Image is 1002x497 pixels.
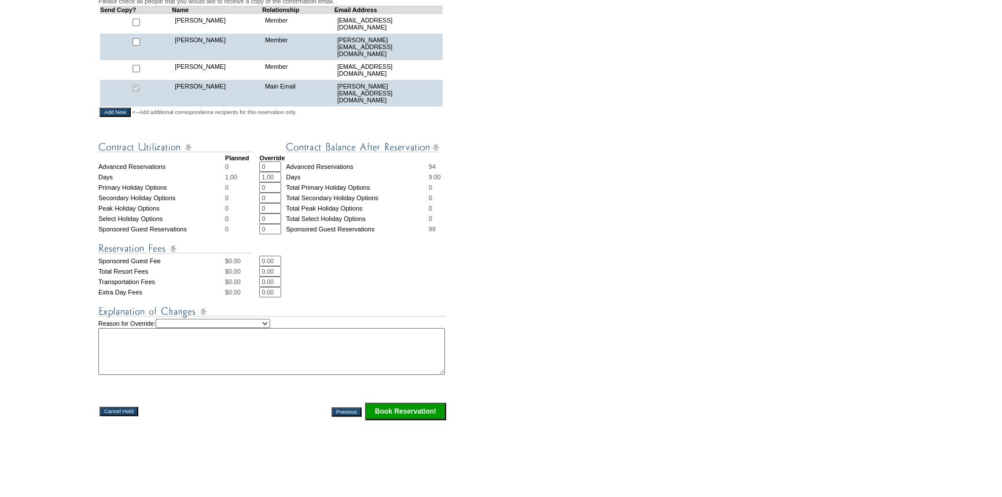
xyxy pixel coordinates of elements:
span: 0 [429,205,432,212]
span: 0 [429,184,432,191]
input: Add New [100,108,131,117]
span: 1.00 [225,174,237,181]
td: [PERSON_NAME] [172,13,262,34]
span: 94 [429,163,436,170]
td: [PERSON_NAME] [172,34,262,60]
td: Total Resort Fees [98,266,225,277]
td: Days [98,172,225,182]
td: Extra Day Fees [98,287,225,297]
input: Click this button to finalize your reservation. [365,403,446,420]
td: Primary Holiday Options [98,182,225,193]
td: $ [225,287,259,297]
td: Sponsored Guest Reservations [286,224,428,234]
td: [PERSON_NAME][EMAIL_ADDRESS][DOMAIN_NAME] [334,80,443,106]
td: Sponsored Guest Fee [98,256,225,266]
span: <--Add additional correspondence recipients for this reservation only. [132,109,297,116]
span: 0.00 [229,257,241,264]
span: 9.00 [429,174,441,181]
img: Reservation Fees [98,241,252,256]
td: Total Select Holiday Options [286,213,428,224]
td: [PERSON_NAME] [172,80,262,106]
td: Member [262,13,334,34]
img: Contract Balance After Reservation [286,140,439,154]
td: Total Peak Holiday Options [286,203,428,213]
td: Advanced Reservations [98,161,225,172]
strong: Planned [225,154,249,161]
img: Explanation of Changes [98,304,445,319]
span: 0 [225,163,229,170]
td: Secondary Holiday Options [98,193,225,203]
td: Relationship [262,6,334,13]
td: Send Copy? [100,6,172,13]
img: Contract Utilization [98,140,252,154]
td: Name [172,6,262,13]
td: Sponsored Guest Reservations [98,224,225,234]
td: [EMAIL_ADDRESS][DOMAIN_NAME] [334,60,443,80]
input: Previous [331,407,362,417]
strong: Override [259,154,285,161]
span: 0.00 [229,278,241,285]
td: Reason for Override: [98,319,447,375]
td: Transportation Fees [98,277,225,287]
td: Total Primary Holiday Options [286,182,428,193]
td: Email Address [334,6,443,13]
span: 0.00 [229,268,241,275]
td: [PERSON_NAME] [172,60,262,80]
span: 0.00 [229,289,241,296]
span: 99 [429,226,436,233]
span: 0 [225,194,229,201]
td: Days [286,172,428,182]
span: 0 [429,215,432,222]
td: $ [225,256,259,266]
td: Total Secondary Holiday Options [286,193,428,203]
span: 0 [225,215,229,222]
td: Member [262,60,334,80]
span: 0 [225,205,229,212]
input: Cancel Hold [100,407,138,416]
td: $ [225,277,259,287]
span: 0 [225,184,229,191]
td: Select Holiday Options [98,213,225,224]
span: 0 [225,226,229,233]
td: Main Email [262,80,334,106]
td: Member [262,34,334,60]
td: Advanced Reservations [286,161,428,172]
span: 0 [429,194,432,201]
td: $ [225,266,259,277]
td: Peak Holiday Options [98,203,225,213]
td: [PERSON_NAME][EMAIL_ADDRESS][DOMAIN_NAME] [334,34,443,60]
td: [EMAIL_ADDRESS][DOMAIN_NAME] [334,13,443,34]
